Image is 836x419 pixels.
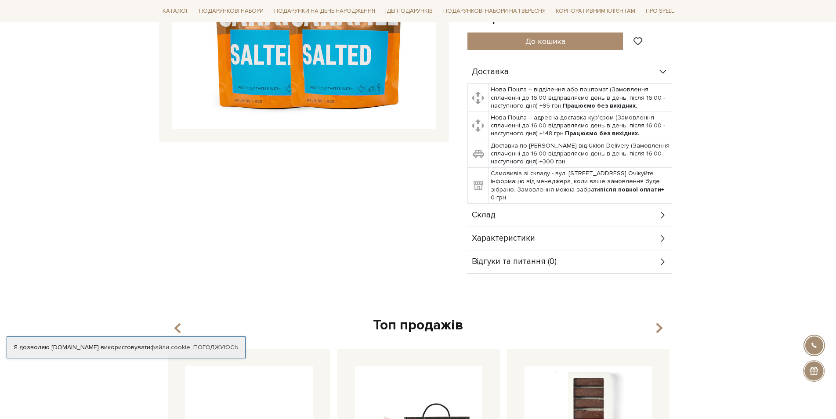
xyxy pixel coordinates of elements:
[472,258,557,266] span: Відгуки та питання (0)
[563,102,637,109] b: Працюємо без вихідних.
[600,186,661,193] b: після повної оплати
[7,343,245,351] div: Я дозволяю [DOMAIN_NAME] використовувати
[472,235,535,242] span: Характеристики
[489,140,672,168] td: Доставка по [PERSON_NAME] від Uklon Delivery (Замовлення сплаченні до 16:00 відправляємо день в д...
[440,4,549,18] a: Подарункові набори на 1 Вересня
[489,168,672,204] td: Самовивіз зі складу - вул. [STREET_ADDRESS] Очікуйте інформацію від менеджера, коли ваше замовлен...
[193,343,238,351] a: Погоджуюсь
[552,4,639,18] a: Корпоративним клієнтам
[489,84,672,112] td: Нова Пошта – відділення або поштомат (Замовлення сплаченні до 16:00 відправляємо день в день, піс...
[525,36,565,46] span: До кошика
[472,211,496,219] span: Склад
[382,4,436,18] a: Ідеї подарунків
[159,4,192,18] a: Каталог
[642,4,677,18] a: Про Spell
[467,33,623,50] button: До кошика
[150,343,190,351] a: файли cookie
[195,4,267,18] a: Подарункові набори
[565,130,640,137] b: Працюємо без вихідних.
[271,4,379,18] a: Подарунки на День народження
[472,68,509,76] span: Доставка
[489,112,672,140] td: Нова Пошта – адресна доставка кур'єром (Замовлення сплаченні до 16:00 відправляємо день в день, п...
[164,316,672,335] div: Топ продажів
